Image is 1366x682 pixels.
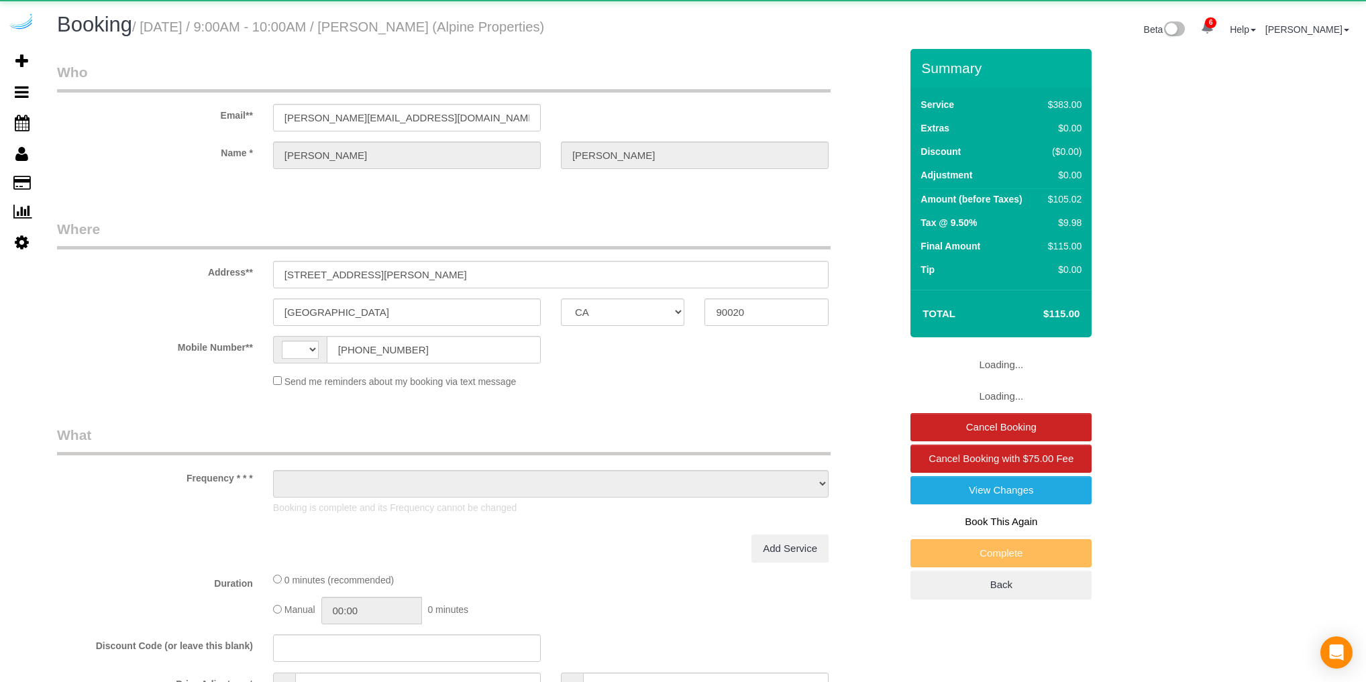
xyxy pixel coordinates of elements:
div: $383.00 [1043,98,1082,111]
div: $0.00 [1043,263,1082,276]
h4: $115.00 [1003,308,1080,320]
strong: Total [923,308,955,319]
div: $0.00 [1043,168,1082,182]
a: Back [910,571,1092,599]
a: Book This Again [910,508,1092,536]
legend: Who [57,62,831,93]
span: Manual [284,605,315,616]
small: / [DATE] / 9:00AM - 10:00AM / [PERSON_NAME] (Alpine Properties) [132,19,544,34]
img: New interface [1163,21,1185,39]
div: $9.98 [1043,216,1082,229]
a: Help [1230,24,1256,35]
span: Booking [57,13,132,36]
label: Mobile Number** [47,336,263,354]
label: Adjustment [921,168,972,182]
legend: What [57,425,831,455]
label: Discount [921,145,961,158]
a: 6 [1194,13,1220,43]
a: [PERSON_NAME] [1265,24,1349,35]
label: Discount Code (or leave this blank) [47,634,263,652]
a: View Changes [910,476,1092,504]
a: Beta [1144,24,1186,35]
span: Cancel Booking with $75.00 Fee [929,453,1073,464]
label: Service [921,98,954,111]
label: Amount (before Taxes) [921,192,1022,206]
p: Booking is complete and its Frequency cannot be changed [273,501,829,514]
label: Tip [921,263,935,276]
div: Open Intercom Messenger [1320,636,1353,669]
div: $0.00 [1043,121,1082,135]
div: $105.02 [1043,192,1082,206]
label: Tax @ 9.50% [921,216,977,229]
input: First Name** [273,141,541,169]
div: $115.00 [1043,239,1082,253]
legend: Where [57,219,831,249]
a: Add Service [751,534,829,563]
label: Frequency * * * [47,467,263,485]
input: Mobile Number** [327,336,541,363]
span: Send me reminders about my booking via text message [284,376,517,387]
span: 6 [1205,17,1216,28]
label: Final Amount [921,239,980,253]
img: Automaid Logo [8,13,35,32]
label: Name * [47,141,263,160]
span: 0 minutes (recommended) [284,575,394,585]
label: Extras [921,121,949,135]
h3: Summary [921,60,1085,76]
div: ($0.00) [1043,145,1082,158]
span: 0 minutes [427,605,468,616]
input: Last Name** [561,141,829,169]
input: Zip Code** [704,298,829,326]
a: Cancel Booking [910,413,1092,441]
a: Cancel Booking with $75.00 Fee [910,445,1092,473]
label: Duration [47,572,263,590]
